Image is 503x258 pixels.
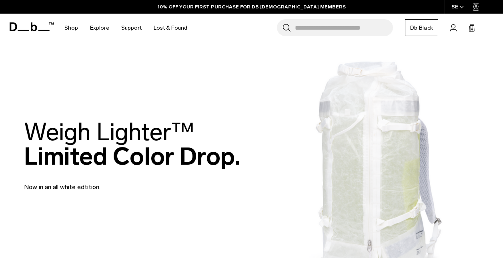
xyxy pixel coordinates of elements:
[24,117,194,147] span: Weigh Lighter™
[24,120,240,169] h2: Limited Color Drop.
[64,14,78,42] a: Shop
[121,14,142,42] a: Support
[154,14,187,42] a: Lost & Found
[24,173,216,192] p: Now in an all white edtition.
[90,14,109,42] a: Explore
[58,14,193,42] nav: Main Navigation
[158,3,346,10] a: 10% OFF YOUR FIRST PURCHASE FOR DB [DEMOGRAPHIC_DATA] MEMBERS
[405,19,438,36] a: Db Black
